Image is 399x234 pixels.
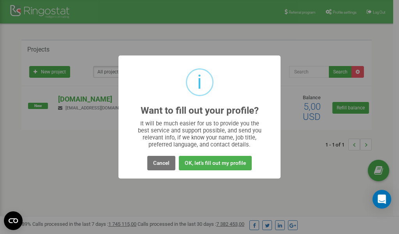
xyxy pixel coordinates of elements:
h2: Want to fill out your profile? [141,105,259,116]
button: OK, let's fill out my profile [179,156,252,170]
div: It will be much easier for us to provide you the best service and support possible, and send you ... [134,120,265,148]
div: Open Intercom Messenger [373,190,391,209]
button: Open CMP widget [4,211,23,230]
button: Cancel [147,156,175,170]
div: i [197,70,202,95]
